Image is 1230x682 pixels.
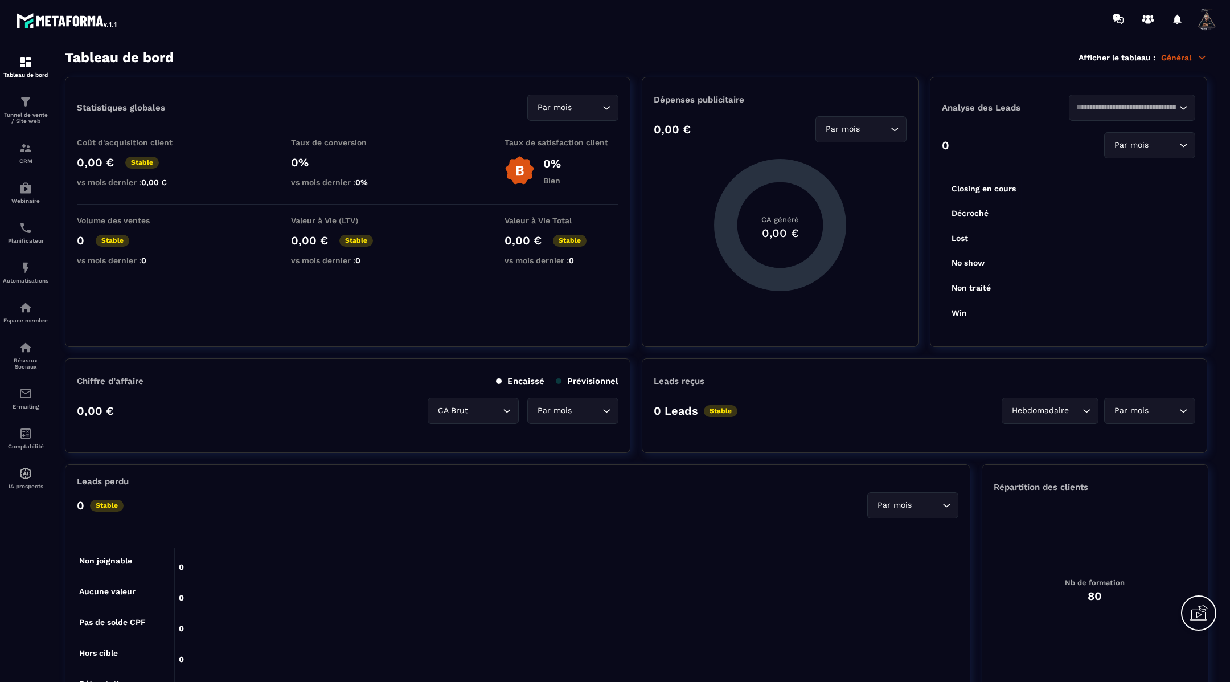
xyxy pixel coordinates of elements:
p: Général [1161,52,1207,63]
h3: Tableau de bord [65,50,174,66]
a: emailemailE-mailing [3,378,48,418]
p: 0 [942,138,949,152]
img: logo [16,10,118,31]
span: Par mois [875,499,914,512]
img: formation [19,55,32,69]
p: 0% [291,156,405,169]
span: Par mois [1112,139,1151,152]
p: 0,00 € [291,234,328,247]
div: Search for option [1104,398,1195,424]
a: automationsautomationsWebinaire [3,173,48,213]
input: Search for option [914,499,940,512]
span: 0 [569,256,574,265]
p: Volume des ventes [77,216,191,225]
p: Encaissé [496,376,544,386]
p: Leads reçus [654,376,704,386]
span: Par mois [535,405,574,417]
span: 0,00 € [141,178,167,187]
p: Afficher le tableau : [1079,53,1155,62]
div: Search for option [815,116,907,142]
p: CRM [3,158,48,164]
a: formationformationTunnel de vente / Site web [3,87,48,133]
a: formationformationTableau de bord [3,47,48,87]
p: vs mois dernier : [291,256,405,265]
tspan: Décroché [952,209,989,218]
p: Taux de satisfaction client [505,138,618,147]
p: Répartition des clients [994,482,1196,492]
a: accountantaccountantComptabilité [3,418,48,458]
p: 0,00 € [77,404,114,418]
span: Par mois [1112,405,1151,417]
div: Search for option [527,95,618,121]
p: vs mois dernier : [77,256,191,265]
p: IA prospects [3,483,48,489]
input: Search for option [574,405,600,417]
p: Automatisations [3,277,48,284]
span: 0% [355,178,368,187]
p: Réseaux Sociaux [3,357,48,370]
p: vs mois dernier : [77,178,191,187]
p: Tunnel de vente / Site web [3,112,48,124]
img: formation [19,95,32,109]
div: Search for option [527,398,618,424]
input: Search for option [1076,101,1177,114]
p: Stable [96,235,129,247]
img: automations [19,181,32,195]
span: CA Brut [435,405,470,417]
p: vs mois dernier : [505,256,618,265]
img: b-badge-o.b3b20ee6.svg [505,156,535,186]
div: Search for option [1104,132,1195,158]
img: accountant [19,427,32,440]
p: 0% [543,157,561,170]
p: Leads perdu [77,476,129,487]
p: 0,00 € [77,156,114,169]
input: Search for option [470,405,500,417]
p: E-mailing [3,403,48,410]
input: Search for option [574,101,600,114]
span: Par mois [535,101,574,114]
p: Comptabilité [3,443,48,450]
tspan: Win [952,308,967,317]
tspan: No show [952,258,985,267]
tspan: Non joignable [79,556,132,566]
input: Search for option [1151,405,1176,417]
p: Stable [90,500,124,512]
p: Chiffre d’affaire [77,376,143,386]
p: Dépenses publicitaire [654,95,907,105]
p: Coût d'acquisition client [77,138,191,147]
tspan: Aucune valeur [79,587,136,596]
a: automationsautomationsAutomatisations [3,252,48,292]
p: 0 [77,234,84,247]
tspan: Non traité [952,283,991,292]
p: vs mois dernier : [291,178,405,187]
img: automations [19,261,32,275]
div: Search for option [1069,95,1196,121]
p: Valeur à Vie (LTV) [291,216,405,225]
input: Search for option [862,123,888,136]
div: Search for option [1002,398,1098,424]
div: Search for option [867,492,958,518]
img: automations [19,467,32,480]
a: automationsautomationsEspace membre [3,292,48,332]
tspan: Lost [952,234,968,243]
p: 0 [77,499,84,512]
p: Stable [704,405,737,417]
span: 0 [141,256,146,265]
p: Taux de conversion [291,138,405,147]
p: Valeur à Vie Total [505,216,618,225]
a: social-networksocial-networkRéseaux Sociaux [3,332,48,378]
img: automations [19,301,32,315]
p: Stable [125,157,159,169]
p: Prévisionnel [556,376,618,386]
p: Espace membre [3,317,48,324]
span: Hebdomadaire [1009,405,1071,417]
span: 0 [355,256,360,265]
img: email [19,387,32,401]
p: Tableau de bord [3,72,48,78]
img: social-network [19,341,32,354]
p: Stable [339,235,373,247]
p: Bien [543,176,561,185]
p: Planificateur [3,238,48,244]
p: Webinaire [3,198,48,204]
p: 0,00 € [505,234,542,247]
